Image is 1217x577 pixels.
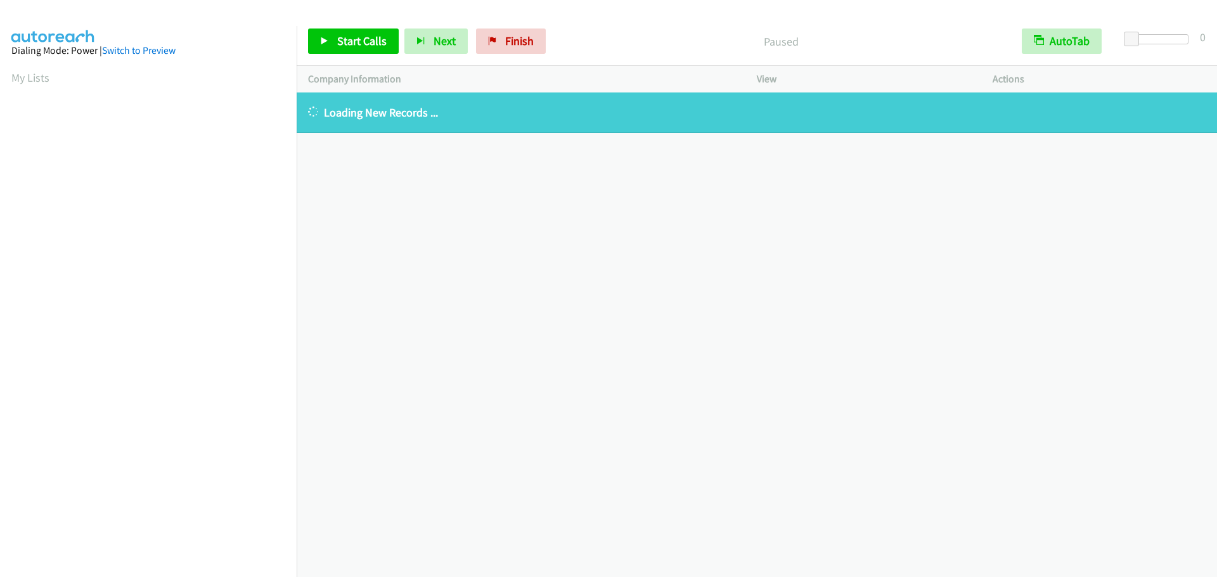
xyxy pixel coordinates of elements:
a: Switch to Preview [102,44,176,56]
p: Company Information [308,72,734,87]
p: View [757,72,970,87]
span: Next [434,34,456,48]
div: 0 [1200,29,1206,46]
div: Dialing Mode: Power | [11,43,285,58]
button: AutoTab [1022,29,1102,54]
p: Paused [563,33,999,50]
span: Finish [505,34,534,48]
p: Actions [993,72,1206,87]
span: Start Calls [337,34,387,48]
button: Next [404,29,468,54]
a: Start Calls [308,29,399,54]
p: Loading New Records ... [308,104,1206,121]
a: My Lists [11,70,49,85]
div: Delay between calls (in seconds) [1130,34,1188,44]
a: Finish [476,29,546,54]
